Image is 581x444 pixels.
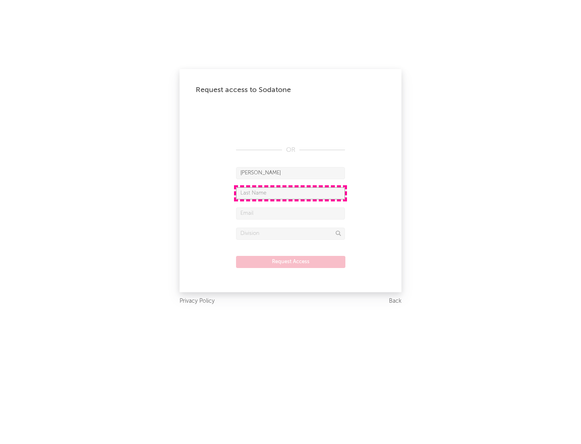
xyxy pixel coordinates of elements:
a: Back [389,296,401,306]
input: First Name [236,167,345,179]
div: OR [236,145,345,155]
input: Email [236,207,345,220]
a: Privacy Policy [180,296,215,306]
button: Request Access [236,256,345,268]
div: Request access to Sodatone [196,85,385,95]
input: Last Name [236,187,345,199]
input: Division [236,228,345,240]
